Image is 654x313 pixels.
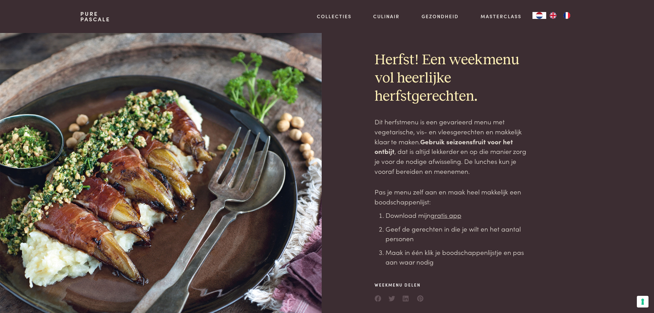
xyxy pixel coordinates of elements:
a: Masterclass [481,13,521,20]
div: Language [532,12,546,19]
a: Culinair [373,13,400,20]
a: PurePascale [80,11,110,22]
strong: Gebruik seizoensfruit voor het ontbijt [375,137,513,156]
h2: Herfst! Een weekmenu vol heerlijke herfstgerechten. [375,51,532,106]
li: Download mijn [386,210,532,220]
a: Collecties [317,13,352,20]
a: NL [532,12,546,19]
p: Pas je menu zelf aan en maak heel makkelijk een boodschappenlijst: [375,187,532,206]
button: Uw voorkeuren voor toestemming voor trackingtechnologieën [637,296,649,308]
a: Gezondheid [422,13,459,20]
a: gratis app [431,210,461,220]
ul: Language list [546,12,574,19]
aside: Language selected: Nederlands [532,12,574,19]
a: EN [546,12,560,19]
a: FR [560,12,574,19]
p: Dit herfstmenu is een gevarieerd menu met vegetarische, vis- en vleesgerechten en makkelijk klaar... [375,117,532,176]
span: Weekmenu delen [375,282,424,288]
li: Geef de gerechten in die je wilt en het aantal personen [386,224,532,244]
li: Maak in één klik je boodschappenlijstje en pas aan waar nodig [386,247,532,267]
